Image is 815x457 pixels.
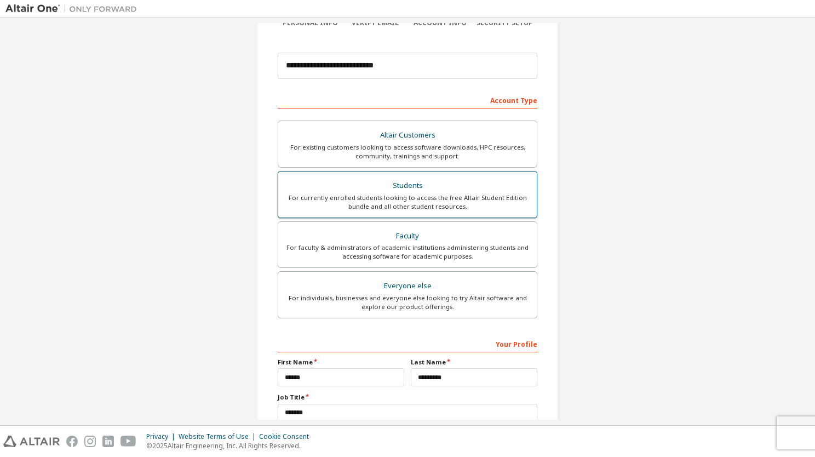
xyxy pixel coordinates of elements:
[146,441,315,450] p: © 2025 Altair Engineering, Inc. All Rights Reserved.
[5,3,142,14] img: Altair One
[278,393,537,402] label: Job Title
[3,436,60,447] img: altair_logo.svg
[285,178,530,193] div: Students
[146,432,179,441] div: Privacy
[285,243,530,261] div: For faculty & administrators of academic institutions administering students and accessing softwa...
[285,143,530,161] div: For existing customers looking to access software downloads, HPC resources, community, trainings ...
[120,436,136,447] img: youtube.svg
[411,358,537,367] label: Last Name
[285,193,530,211] div: For currently enrolled students looking to access the free Altair Student Edition bundle and all ...
[278,358,404,367] label: First Name
[179,432,259,441] div: Website Terms of Use
[285,278,530,294] div: Everyone else
[84,436,96,447] img: instagram.svg
[285,128,530,143] div: Altair Customers
[343,19,408,27] div: Verify Email
[473,19,538,27] div: Security Setup
[285,294,530,311] div: For individuals, businesses and everyone else looking to try Altair software and explore our prod...
[278,19,343,27] div: Personal Info
[259,432,315,441] div: Cookie Consent
[102,436,114,447] img: linkedin.svg
[66,436,78,447] img: facebook.svg
[278,91,537,108] div: Account Type
[285,229,530,244] div: Faculty
[278,335,537,352] div: Your Profile
[407,19,473,27] div: Account Info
